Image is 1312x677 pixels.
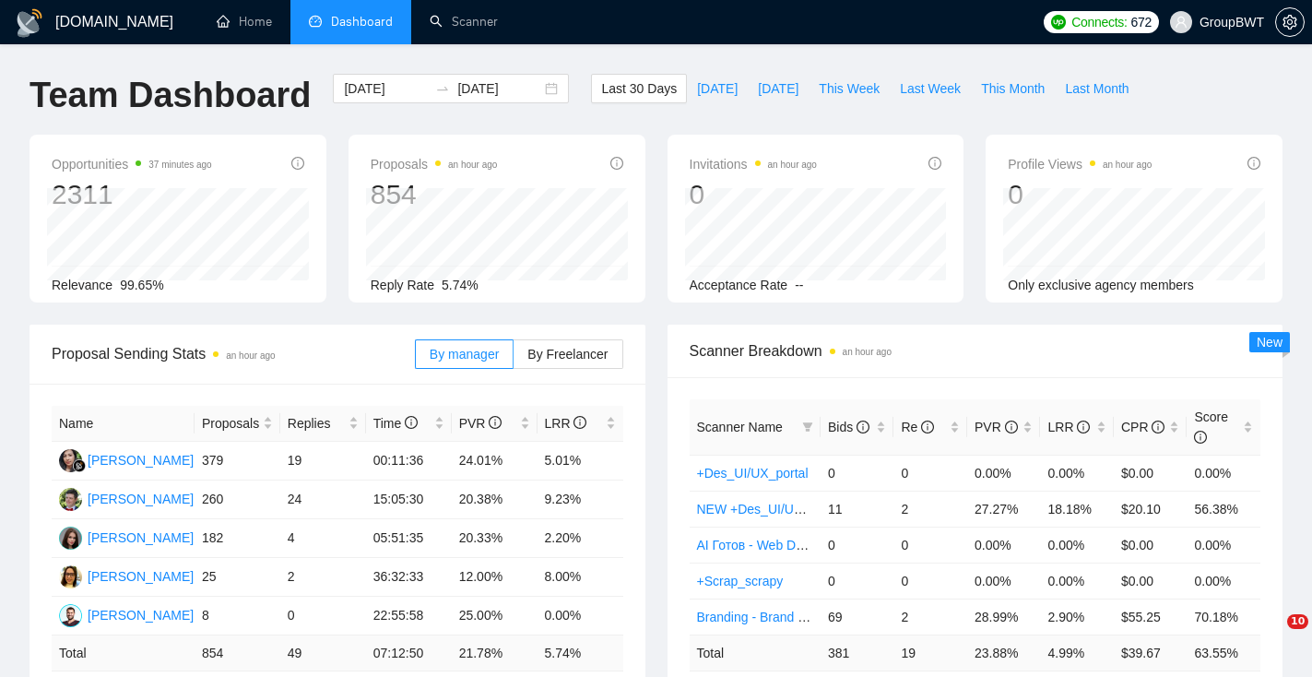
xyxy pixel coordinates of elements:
[195,597,280,635] td: 8
[1187,527,1260,563] td: 0.00%
[280,635,366,671] td: 49
[435,81,450,96] span: swap-right
[821,491,894,527] td: 11
[59,565,82,588] img: OL
[1257,335,1282,350] span: New
[1131,12,1152,32] span: 672
[538,481,623,519] td: 9.23%
[59,568,194,583] a: OL[PERSON_NAME]
[288,413,345,434] span: Replies
[88,605,194,625] div: [PERSON_NAME]
[1275,7,1305,37] button: setting
[967,455,1041,491] td: 0.00%
[1121,420,1164,434] span: CPR
[1114,563,1188,599] td: $0.00
[405,416,418,429] span: info-circle
[195,406,280,442] th: Proposals
[1008,177,1152,212] div: 0
[967,635,1041,671] td: 23.88 %
[435,81,450,96] span: to
[59,491,194,505] a: AS[PERSON_NAME]
[697,466,809,481] a: +Des_UI/UX_portal
[921,421,934,434] span: info-circle
[1055,74,1139,103] button: Last Month
[697,420,783,434] span: Scanner Name
[452,635,538,671] td: 21.78 %
[819,78,880,99] span: This Week
[1040,563,1114,599] td: 0.00%
[452,558,538,597] td: 12.00%
[1103,160,1152,170] time: an hour ago
[1287,614,1308,629] span: 10
[195,519,280,558] td: 182
[1008,278,1194,292] span: Only exclusive agency members
[697,78,738,99] span: [DATE]
[1051,15,1066,30] img: upwork-logo.png
[893,491,967,527] td: 2
[59,604,82,627] img: OB
[1187,491,1260,527] td: 56.38%
[928,157,941,170] span: info-circle
[975,420,1018,434] span: PVR
[893,635,967,671] td: 19
[821,527,894,563] td: 0
[1040,455,1114,491] td: 0.00%
[900,78,961,99] span: Last Week
[967,527,1041,563] td: 0.00%
[821,599,894,635] td: 69
[344,78,428,99] input: Start date
[30,74,311,117] h1: Team Dashboard
[280,558,366,597] td: 2
[331,14,393,30] span: Dashboard
[687,74,748,103] button: [DATE]
[280,519,366,558] td: 4
[366,558,452,597] td: 36:32:33
[690,177,817,212] div: 0
[1152,421,1164,434] span: info-circle
[1114,635,1188,671] td: $ 39.67
[309,15,322,28] span: dashboard
[73,459,86,472] img: gigradar-bm.png
[843,347,892,357] time: an hour ago
[893,527,967,563] td: 0
[1005,421,1018,434] span: info-circle
[697,574,784,588] a: +Scrap_scrapy
[88,528,194,548] div: [PERSON_NAME]
[1275,15,1305,30] a: setting
[52,278,112,292] span: Relevance
[795,278,803,292] span: --
[280,442,366,481] td: 19
[1114,599,1188,635] td: $55.25
[690,635,821,671] td: Total
[601,78,677,99] span: Last 30 Days
[901,420,934,434] span: Re
[758,78,798,99] span: [DATE]
[88,489,194,509] div: [PERSON_NAME]
[366,442,452,481] td: 00:11:36
[442,278,479,292] span: 5.74%
[1114,455,1188,491] td: $0.00
[573,416,586,429] span: info-circle
[1247,157,1260,170] span: info-circle
[366,481,452,519] td: 15:05:30
[52,635,195,671] td: Total
[88,566,194,587] div: [PERSON_NAME]
[1276,15,1304,30] span: setting
[748,74,809,103] button: [DATE]
[52,342,415,365] span: Proposal Sending Stats
[1047,420,1090,434] span: LRR
[366,635,452,671] td: 07:12:50
[1040,527,1114,563] td: 0.00%
[890,74,971,103] button: Last Week
[971,74,1055,103] button: This Month
[893,563,967,599] td: 0
[1065,78,1129,99] span: Last Month
[538,635,623,671] td: 5.74 %
[1008,153,1152,175] span: Profile Views
[452,442,538,481] td: 24.01%
[430,14,498,30] a: searchScanner
[280,597,366,635] td: 0
[1187,635,1260,671] td: 63.55 %
[452,481,538,519] td: 20.38%
[1114,491,1188,527] td: $20.10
